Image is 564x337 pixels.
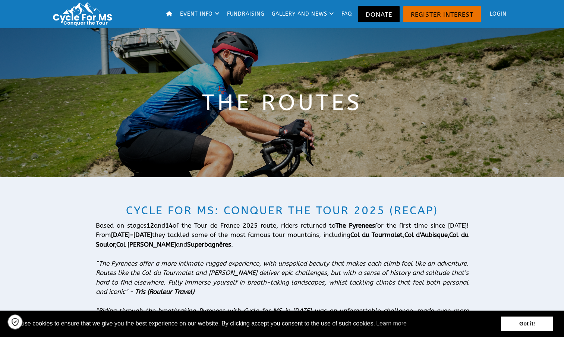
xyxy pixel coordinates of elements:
[375,318,408,329] a: learn more about cookies
[165,222,173,229] strong: 14
[358,6,400,22] a: Donate
[202,90,362,116] span: The Routes
[96,260,469,296] span: “The Pyrenees offer a more intimate rugged experience, with unspoiled beauty that makes each clim...
[173,222,335,229] span: of the Tour de France 2025 route, riders returned to
[154,222,165,229] span: and
[96,222,146,229] span: Based on stages
[96,231,469,248] strong: Col du Soulor,
[404,231,449,238] b: Col d’Aubisque,
[50,1,118,27] img: Cycle for MS: Conquer the Tour
[403,231,449,238] span: ,
[176,241,187,248] span: and
[135,288,145,295] strong: Tris
[100,203,465,218] h2: Cycle for MS: Conquer the Tour 2025 (RECAP)
[111,231,152,238] strong: [DATE]-[DATE]
[116,241,176,248] strong: Col [PERSON_NAME]
[231,241,233,248] span: .
[350,231,403,238] strong: Col du Tourmalet
[403,6,481,22] a: Register Interest
[483,2,510,26] a: Login
[152,231,350,238] span: they tackled some of the most famous tour mountains, including
[146,222,154,229] strong: 12
[7,314,23,330] a: Cookie settings
[501,317,553,331] a: dismiss cookie message
[11,318,501,329] span: We use cookies to ensure that we give you the best experience on our website. By clicking accept ...
[147,288,194,295] strong: (Rouleur Travel)
[335,222,375,229] strong: The Pyrenees
[187,241,231,248] strong: Superbagnères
